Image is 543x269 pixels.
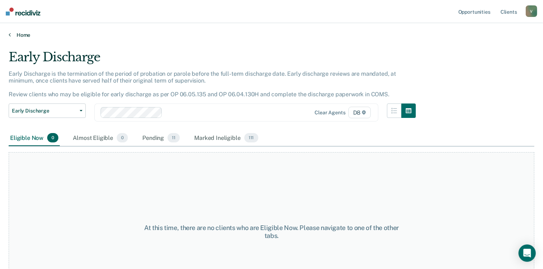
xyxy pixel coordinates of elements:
div: Almost Eligible0 [71,130,129,146]
button: Early Discharge [9,103,86,118]
button: V [526,5,537,17]
div: Early Discharge [9,50,416,70]
span: 11 [168,133,180,142]
p: Early Discharge is the termination of the period of probation or parole before the full-term disc... [9,70,396,98]
img: Recidiviz [6,8,40,16]
div: Clear agents [315,110,345,116]
div: Open Intercom Messenger [518,244,536,262]
span: Early Discharge [12,108,77,114]
div: Marked Ineligible111 [193,130,259,146]
div: At this time, there are no clients who are Eligible Now. Please navigate to one of the other tabs. [140,224,403,239]
div: Pending11 [141,130,181,146]
span: 0 [47,133,58,142]
a: Home [9,32,534,38]
span: D8 [348,107,371,118]
span: 111 [244,133,258,142]
div: Eligible Now0 [9,130,60,146]
span: 0 [117,133,128,142]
